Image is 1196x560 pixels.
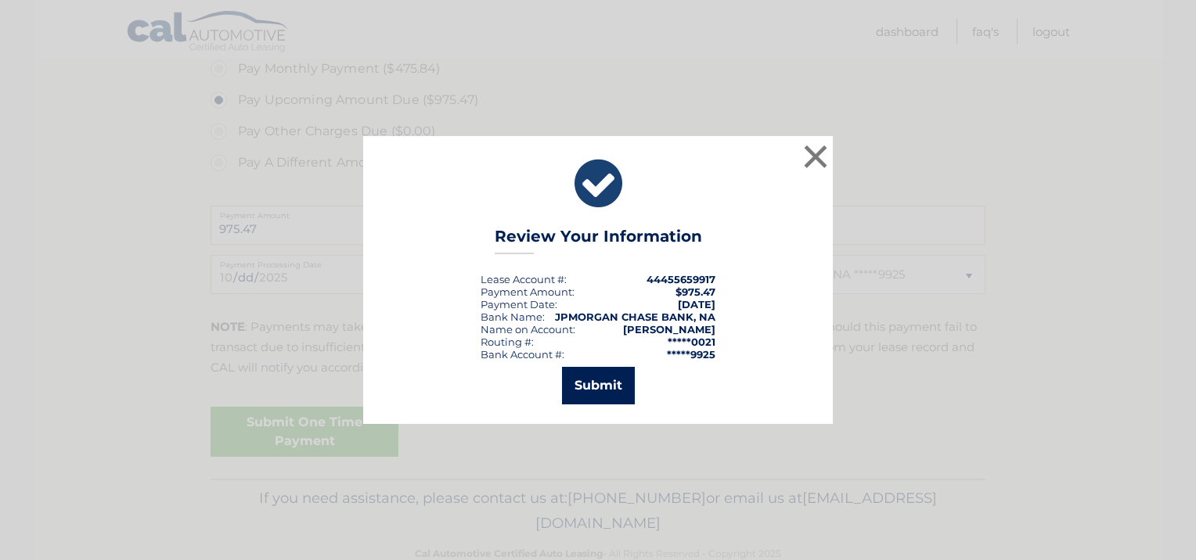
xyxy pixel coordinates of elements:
div: Bank Account #: [481,348,564,361]
strong: 44455659917 [647,273,715,285]
div: Lease Account #: [481,273,567,285]
span: $975.47 [675,285,715,298]
strong: [PERSON_NAME] [623,323,715,336]
div: Name on Account: [481,323,575,336]
span: [DATE] [678,298,715,311]
div: Payment Amount: [481,285,575,298]
span: Payment Date [481,298,555,311]
strong: JPMORGAN CHASE BANK, NA [555,311,715,323]
h3: Review Your Information [495,227,702,254]
div: Bank Name: [481,311,545,323]
button: Submit [562,367,635,404]
div: : [481,298,557,311]
div: Routing #: [481,336,534,348]
button: × [800,141,831,172]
